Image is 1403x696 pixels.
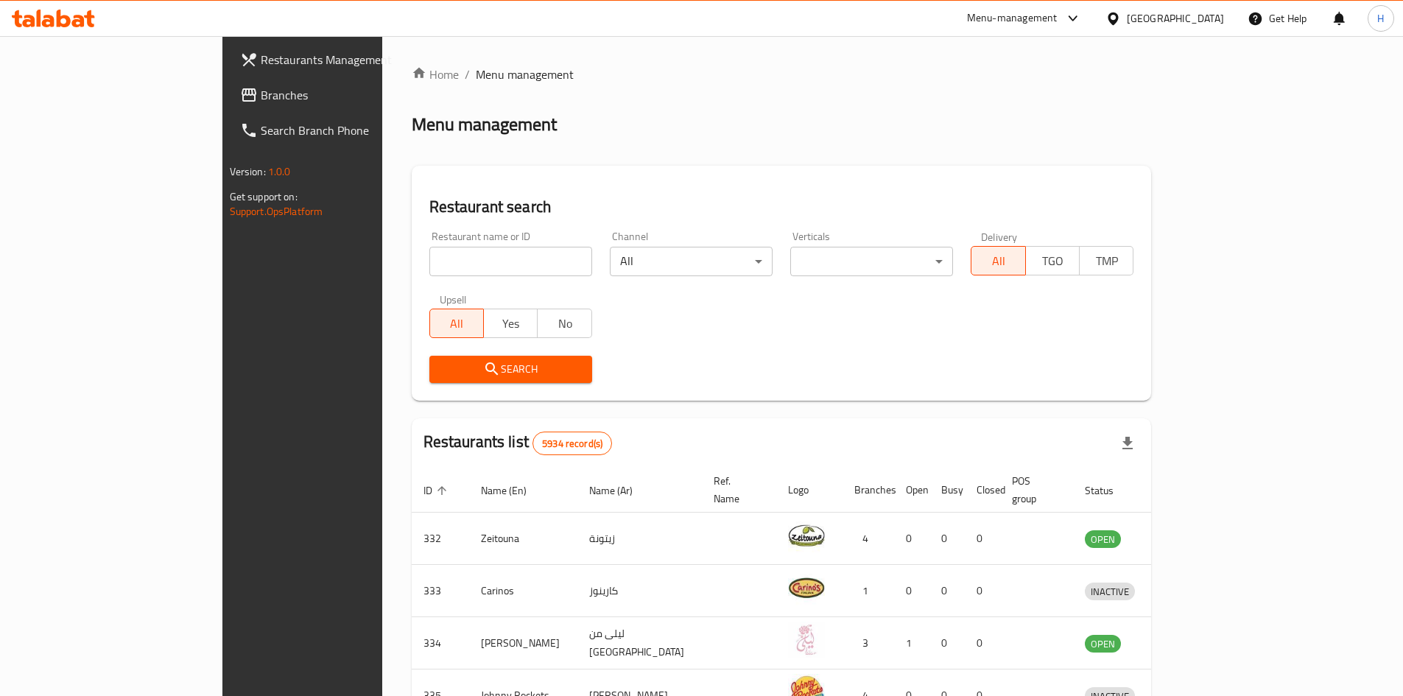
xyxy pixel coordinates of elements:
[441,360,580,379] span: Search
[965,565,1000,617] td: 0
[577,513,702,565] td: زيتونة
[843,617,894,669] td: 3
[977,250,1019,272] span: All
[1085,636,1121,653] span: OPEN
[423,482,451,499] span: ID
[1110,426,1145,461] div: Export file
[929,565,965,617] td: 0
[894,513,929,565] td: 0
[465,66,470,83] li: /
[610,247,773,276] div: All
[228,113,457,148] a: Search Branch Phone
[440,294,467,304] label: Upsell
[843,513,894,565] td: 4
[965,617,1000,669] td: 0
[788,569,825,606] img: Carinos
[436,313,478,334] span: All
[1012,472,1055,507] span: POS group
[230,187,298,206] span: Get support on:
[788,517,825,554] img: Zeitouna
[1032,250,1074,272] span: TGO
[894,468,929,513] th: Open
[1085,531,1121,548] span: OPEN
[533,437,611,451] span: 5934 record(s)
[1079,246,1133,275] button: TMP
[429,356,592,383] button: Search
[577,565,702,617] td: كارينوز
[843,565,894,617] td: 1
[268,162,291,181] span: 1.0.0
[929,513,965,565] td: 0
[469,565,577,617] td: Carinos
[228,77,457,113] a: Branches
[1085,530,1121,548] div: OPEN
[429,196,1134,218] h2: Restaurant search
[1085,583,1135,600] span: INACTIVE
[230,162,266,181] span: Version:
[537,309,591,338] button: No
[469,617,577,669] td: [PERSON_NAME]
[228,42,457,77] a: Restaurants Management
[1085,635,1121,653] div: OPEN
[577,617,702,669] td: ليلى من [GEOGRAPHIC_DATA]
[965,513,1000,565] td: 0
[423,431,613,455] h2: Restaurants list
[483,309,538,338] button: Yes
[412,113,557,136] h2: Menu management
[967,10,1058,27] div: Menu-management
[894,565,929,617] td: 0
[971,246,1025,275] button: All
[1025,246,1080,275] button: TGO
[929,617,965,669] td: 0
[412,66,1152,83] nav: breadcrumb
[476,66,574,83] span: Menu management
[843,468,894,513] th: Branches
[589,482,652,499] span: Name (Ar)
[469,513,577,565] td: Zeitouna
[261,122,445,139] span: Search Branch Phone
[490,313,532,334] span: Yes
[776,468,843,513] th: Logo
[261,86,445,104] span: Branches
[788,622,825,658] img: Leila Min Lebnan
[894,617,929,669] td: 1
[714,472,759,507] span: Ref. Name
[1377,10,1384,27] span: H
[1127,10,1224,27] div: [GEOGRAPHIC_DATA]
[532,432,612,455] div: Total records count
[230,202,323,221] a: Support.OpsPlatform
[429,247,592,276] input: Search for restaurant name or ID..
[1086,250,1128,272] span: TMP
[929,468,965,513] th: Busy
[429,309,484,338] button: All
[544,313,586,334] span: No
[790,247,953,276] div: ​
[965,468,1000,513] th: Closed
[481,482,546,499] span: Name (En)
[261,51,445,68] span: Restaurants Management
[981,231,1018,242] label: Delivery
[1085,482,1133,499] span: Status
